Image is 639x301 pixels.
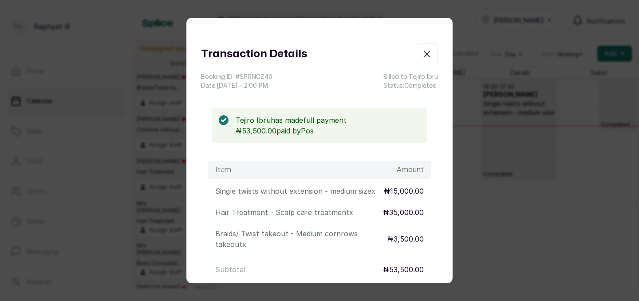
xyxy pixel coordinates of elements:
[236,125,420,136] p: ₦53,500.00 paid by Pos
[387,234,424,244] p: ₦3,500.00
[215,207,353,218] p: Hair Treatment - Scalp care treatment x
[215,264,245,275] p: Subtotal
[201,46,307,62] h1: Transaction Details
[215,164,231,175] h1: Item
[383,264,424,275] p: ₦53,500.00
[215,228,387,250] p: Braids/ Twist takeout - Medium cornrows takeout x
[201,72,272,81] p: Booking ID: # SPRNGZ40
[384,186,424,196] p: ₦15,000.00
[236,115,420,125] p: Tejiro Ibru has made full payment
[397,164,424,175] h1: Amount
[383,207,424,218] p: ₦35,000.00
[383,81,438,90] p: Status: Completed
[201,81,272,90] p: Date: [DATE] ・ 2:00 PM
[383,72,438,81] p: Billed to: Tejiro Ibru
[215,186,375,196] p: Single twists without extension - medium size x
